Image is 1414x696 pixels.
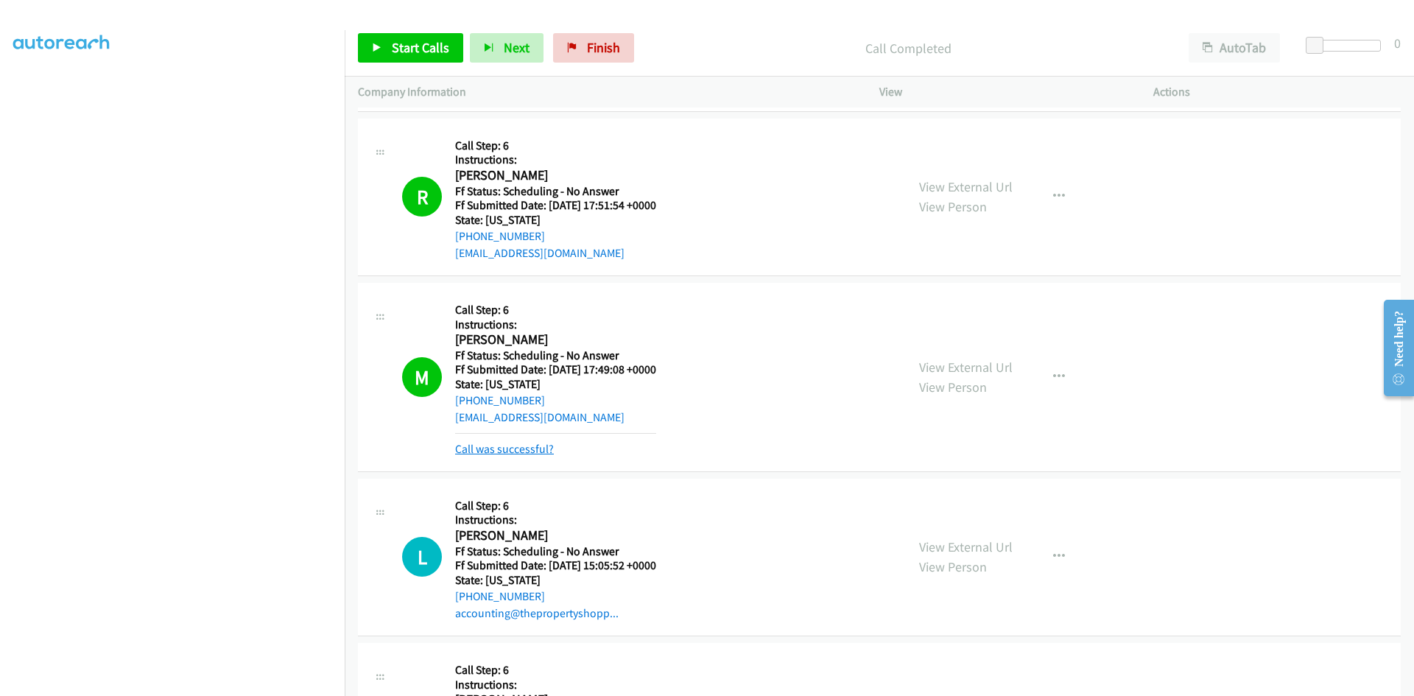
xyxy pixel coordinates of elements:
[455,544,656,559] h5: Ff Status: Scheduling - No Answer
[402,177,442,217] h1: R
[455,331,656,348] h2: [PERSON_NAME]
[455,317,656,332] h5: Instructions:
[587,39,620,56] span: Finish
[455,606,619,620] a: accounting@thepropertyshopp...
[358,33,463,63] a: Start Calls
[455,362,656,377] h5: Ff Submitted Date: [DATE] 17:49:08 +0000
[455,167,656,184] h2: [PERSON_NAME]
[553,33,634,63] a: Finish
[455,573,656,588] h5: State: [US_STATE]
[455,213,656,228] h5: State: [US_STATE]
[455,152,656,167] h5: Instructions:
[455,138,656,153] h5: Call Step: 6
[1189,33,1280,63] button: AutoTab
[402,357,442,397] h1: M
[919,379,987,396] a: View Person
[455,393,545,407] a: [PHONE_NUMBER]
[455,377,656,392] h5: State: [US_STATE]
[1371,289,1414,407] iframe: Resource Center
[470,33,544,63] button: Next
[504,39,530,56] span: Next
[455,184,656,199] h5: Ff Status: Scheduling - No Answer
[919,359,1013,376] a: View External Url
[455,303,656,317] h5: Call Step: 6
[455,527,656,544] h2: [PERSON_NAME]
[654,38,1162,58] p: Call Completed
[455,410,625,424] a: [EMAIL_ADDRESS][DOMAIN_NAME]
[919,198,987,215] a: View Person
[455,499,656,513] h5: Call Step: 6
[455,678,656,692] h5: Instructions:
[1153,83,1401,101] p: Actions
[455,513,656,527] h5: Instructions:
[455,229,545,243] a: [PHONE_NUMBER]
[455,663,656,678] h5: Call Step: 6
[358,83,853,101] p: Company Information
[1394,33,1401,53] div: 0
[392,39,449,56] span: Start Calls
[919,538,1013,555] a: View External Url
[879,83,1127,101] p: View
[919,558,987,575] a: View Person
[455,348,656,363] h5: Ff Status: Scheduling - No Answer
[455,442,554,456] a: Call was successful?
[455,198,656,213] h5: Ff Submitted Date: [DATE] 17:51:54 +0000
[402,537,442,577] h1: L
[455,246,625,260] a: [EMAIL_ADDRESS][DOMAIN_NAME]
[455,558,656,573] h5: Ff Submitted Date: [DATE] 15:05:52 +0000
[1313,40,1381,52] div: Delay between calls (in seconds)
[919,178,1013,195] a: View External Url
[455,589,545,603] a: [PHONE_NUMBER]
